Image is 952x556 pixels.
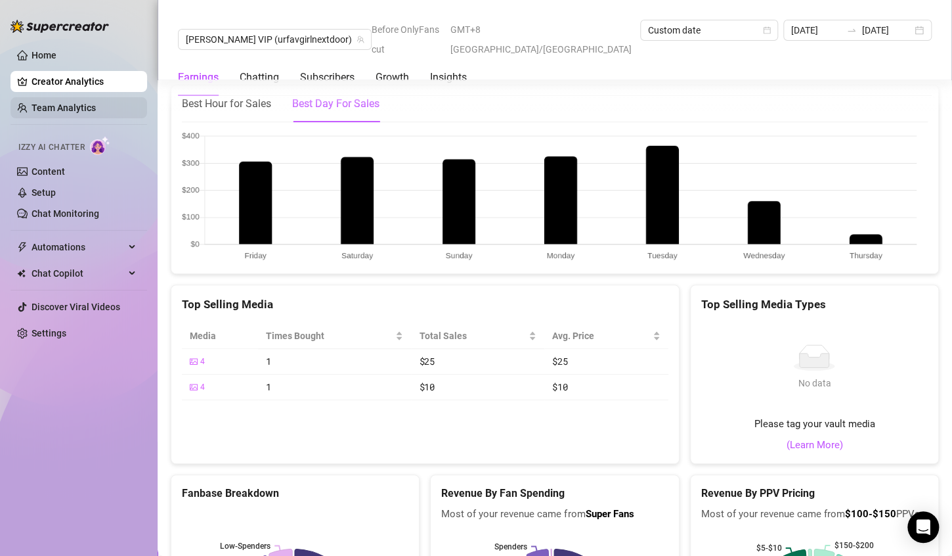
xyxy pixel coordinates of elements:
h5: Revenue By Fan Spending [441,486,668,501]
span: 1 [266,355,271,367]
a: Settings [32,328,66,338]
span: to [846,25,857,35]
div: Best Hour for Sales [182,96,271,112]
img: AI Chatter [90,136,110,155]
a: Discover Viral Videos [32,302,120,312]
span: Most of your revenue came from [441,507,668,522]
input: Start date [791,23,841,37]
span: Izzy AI Chatter [18,141,85,154]
th: Times Bought [258,323,412,349]
div: Chatting [240,70,279,85]
span: Avg. Price [552,329,649,343]
span: team [357,35,364,43]
span: 4 [200,381,205,394]
a: Setup [32,187,56,198]
th: Media [182,323,258,349]
text: Low-Spenders [220,542,270,551]
span: Kat Hobbs VIP (urfavgirlnextdoor) [186,30,364,49]
span: $25 [552,355,567,367]
b: Super Fans [585,508,634,520]
div: Best Day For Sales [292,96,379,112]
img: logo-BBDzfeDw.svg [11,20,109,33]
text: $150-$200 [834,541,873,550]
div: Growth [376,70,409,85]
span: Most of your revenue came from PPVs [701,507,928,522]
span: Chat Copilot [32,263,125,284]
h5: Revenue By PPV Pricing [701,486,928,501]
input: End date [862,23,912,37]
a: Team Analytics [32,103,96,113]
div: Insights [430,70,467,85]
span: picture [190,358,198,365]
h5: Fanbase Breakdown [182,486,408,501]
b: $100-$150 [845,508,896,520]
a: Home [32,50,56,60]
div: Earnings [178,70,219,85]
span: Before OnlyFans cut [372,20,443,59]
div: Top Selling Media Types [701,296,928,313]
div: Subscribers [300,70,355,85]
span: Please tag your vault media [754,417,875,432]
span: swap-right [846,25,857,35]
span: calendar [763,26,771,34]
span: picture [190,383,198,391]
span: 1 [266,381,271,393]
div: Top Selling Media [182,296,668,313]
a: Content [32,166,65,177]
span: 4 [200,356,205,368]
span: $10 [552,381,567,393]
th: Total Sales [411,323,544,349]
span: Times Bought [266,329,393,343]
span: GMT+8 [GEOGRAPHIC_DATA]/[GEOGRAPHIC_DATA] [450,20,632,59]
span: $10 [419,381,434,393]
div: No data [793,376,835,390]
text: Spenders [494,542,527,551]
a: (Learn More) [786,438,842,453]
div: Open Intercom Messenger [907,511,939,543]
span: Automations [32,237,125,258]
span: Custom date [648,20,770,40]
span: Total Sales [419,329,526,343]
th: Avg. Price [544,323,668,349]
text: $5-$10 [756,544,781,553]
a: Chat Monitoring [32,208,99,219]
span: $25 [419,355,434,367]
span: thunderbolt [17,242,28,252]
img: Chat Copilot [17,269,26,278]
a: Creator Analytics [32,71,137,92]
